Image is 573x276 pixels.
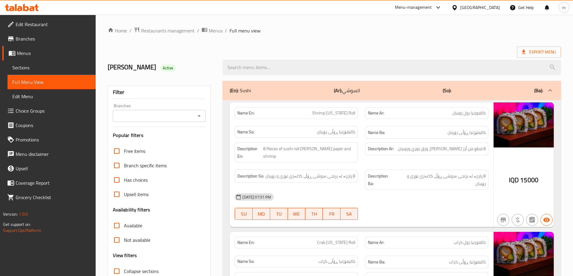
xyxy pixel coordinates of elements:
[16,35,91,42] span: Branches
[522,48,556,56] span: Export Menu
[288,208,305,220] button: WE
[497,214,509,226] button: Not branch specific item
[368,239,384,246] strong: Name Ar:
[8,75,96,89] a: Full Menu View
[108,27,561,35] nav: breadcrumb
[230,87,251,94] p: Sushi
[12,78,91,86] span: Full Menu View
[305,208,323,220] button: TH
[108,27,127,34] a: Home
[460,4,500,11] div: [GEOGRAPHIC_DATA]
[2,176,96,190] a: Coverage Report
[2,17,96,32] a: Edit Restaurant
[343,210,356,218] span: SA
[8,89,96,104] a: Edit Menu
[237,210,250,218] span: SU
[517,47,561,58] span: Export Menu
[494,102,554,147] img: %D9%83%D8%A7%D9%84%D9%81%D9%88%D8%B1%D9%86%D9%8A%D8%A7_%D8%B1%D9%88%D9%84_%D8%B1%D9%88%D8%A8%D9%8...
[12,64,91,71] span: Sections
[509,174,519,186] span: IQD
[395,4,432,11] div: Menu-management
[253,208,270,220] button: MO
[202,27,223,35] a: Menus
[512,214,524,226] button: Purchased item
[225,27,227,34] li: /
[237,172,264,180] strong: Description So:
[16,179,91,187] span: Coverage Report
[113,206,150,213] h3: Availability filters
[124,176,148,183] span: Has choices
[396,172,486,187] span: 8 پارچە لە برنجی سوشی ڕۆڵ، کاغەزی نۆری و رۆبیان
[308,210,320,218] span: TH
[2,132,96,147] a: Promotions
[237,145,262,160] strong: Description En:
[160,64,176,71] div: Active
[317,239,355,246] span: Crab [US_STATE] Roll
[113,252,137,259] h3: View filters
[334,86,342,95] b: (Ar):
[113,132,206,139] h3: Popular filters
[237,239,254,246] strong: Name En:
[541,214,553,226] button: Available
[449,258,486,266] span: کالیفۆرنیا ڕۆڵی کراب
[2,104,96,118] a: Choice Groups
[2,161,96,176] a: Upsell
[16,122,91,129] span: Coupons
[16,150,91,158] span: Menu disclaimer
[235,208,252,220] button: SU
[454,239,486,246] span: كالفورنيا رول كراب
[368,110,384,116] strong: Name Ar:
[237,129,254,135] strong: Name So:
[223,81,561,100] div: (En): Sushi(Ar):السوشي(So):(Ba):
[108,63,216,72] h2: [PERSON_NAME]
[2,147,96,161] a: Menu disclaimer
[19,210,28,218] span: 1.0.0
[2,46,96,60] a: Menus
[319,258,355,265] span: کالیفۆرنیا ڕۆڵی کراب
[312,110,355,116] span: Shrimp [US_STATE] Roll
[129,27,131,34] li: /
[223,60,561,75] input: search
[160,65,176,71] span: Active
[562,4,566,11] span: m
[368,258,385,266] strong: Name Ba:
[526,214,538,226] button: Not has choices
[340,208,358,220] button: SA
[368,129,385,136] strong: Name Ba:
[317,129,355,135] span: کالیفۆرنیا ڕۆڵی رۆبیان
[325,210,338,218] span: FR
[323,208,340,220] button: FR
[3,226,41,234] a: Support.OpsPlatform
[16,194,91,201] span: Grocery Checklist
[141,27,195,34] span: Restaurants management
[124,191,149,198] span: Upsell items
[273,210,285,218] span: TU
[3,220,31,228] span: Get support on:
[334,87,360,94] p: السوشي
[113,86,206,99] div: Filter
[265,172,355,180] span: 8 پارچە لە برنجی سوشی ڕۆڵ، کاغەزی نۆری و رۆبیان
[237,258,254,265] strong: Name So:
[124,222,142,229] span: Available
[17,50,91,57] span: Menus
[124,236,150,244] span: Not available
[124,268,159,275] span: Collapse sections
[16,136,91,143] span: Promotions
[443,86,451,95] b: (So):
[255,210,268,218] span: MO
[398,145,486,153] span: 8 قطع من أرز سوشي رول، ورق نوري وروبيان
[452,110,486,116] span: كالفورنيا رول روبيان
[8,60,96,75] a: Sections
[520,174,538,186] span: 15000
[134,27,195,35] a: Restaurants management
[197,27,199,34] li: /
[2,118,96,132] a: Coupons
[534,86,543,95] b: (Ba):
[2,32,96,46] a: Branches
[290,210,303,218] span: WE
[263,145,356,160] span: 8 Pieces of sushi roll rice, nori paper and shrimp
[448,129,486,136] span: کالیفۆرنیا ڕۆڵی رۆبیان
[16,107,91,114] span: Choice Groups
[16,21,91,28] span: Edit Restaurant
[195,112,203,120] button: Open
